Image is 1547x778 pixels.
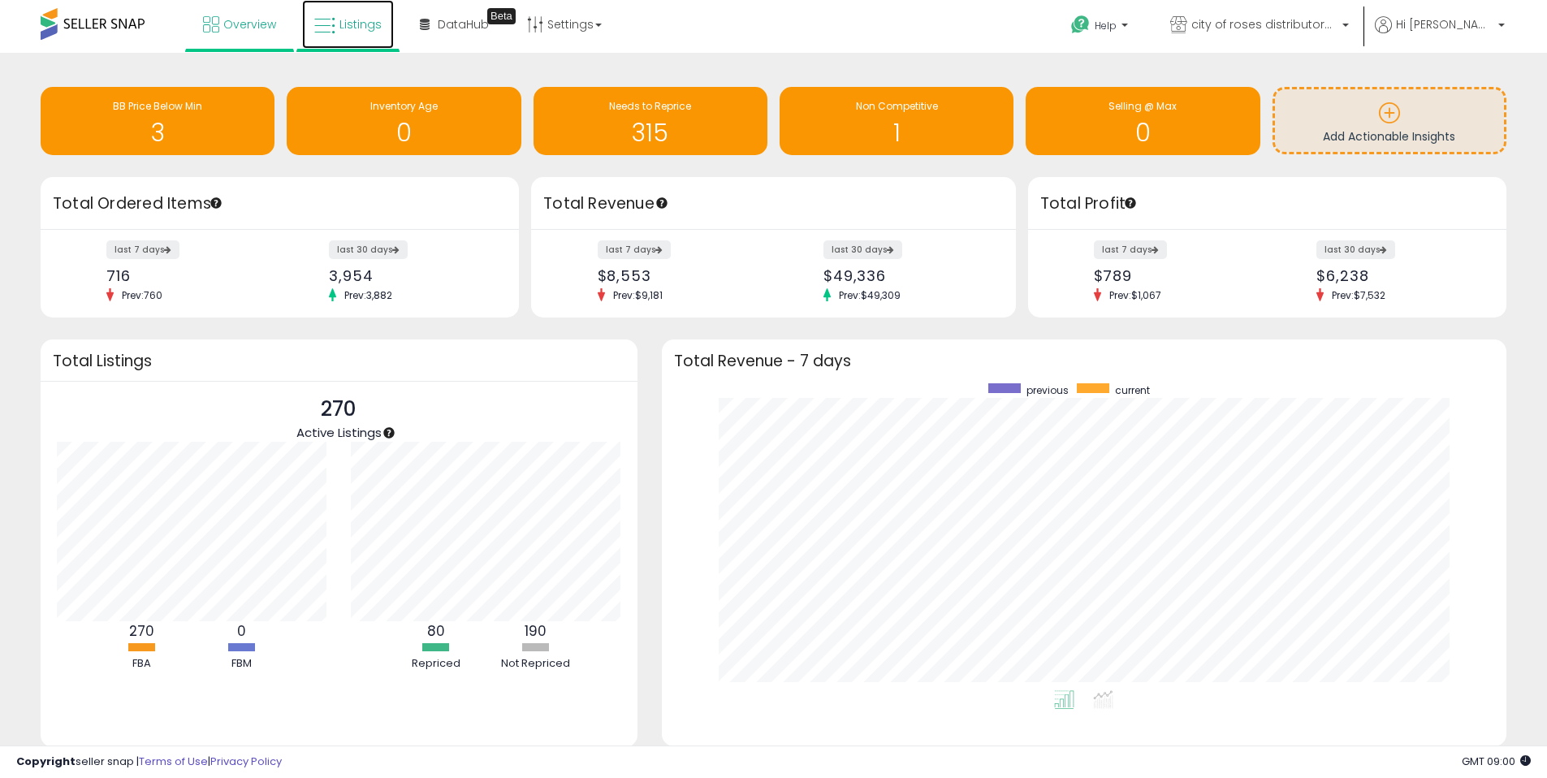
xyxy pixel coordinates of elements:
[655,196,669,210] div: Tooltip anchor
[1026,87,1260,155] a: Selling @ Max 0
[788,119,1005,146] h1: 1
[210,754,282,769] a: Privacy Policy
[1396,16,1493,32] span: Hi [PERSON_NAME]
[487,8,516,24] div: Tooltip anchor
[1034,119,1251,146] h1: 0
[831,288,909,302] span: Prev: $49,309
[296,394,382,425] p: 270
[598,240,671,259] label: last 7 days
[287,87,521,155] a: Inventory Age 0
[53,355,625,367] h3: Total Listings
[329,267,490,284] div: 3,954
[525,621,547,641] b: 190
[823,240,902,259] label: last 30 days
[543,192,1004,215] h3: Total Revenue
[674,355,1494,367] h3: Total Revenue - 7 days
[296,424,382,441] span: Active Listings
[438,16,489,32] span: DataHub
[1058,2,1144,53] a: Help
[487,656,585,672] div: Not Repriced
[542,119,759,146] h1: 315
[16,754,76,769] strong: Copyright
[856,99,938,113] span: Non Competitive
[1275,89,1504,152] a: Add Actionable Insights
[193,656,291,672] div: FBM
[114,288,171,302] span: Prev: 760
[382,426,396,440] div: Tooltip anchor
[387,656,485,672] div: Repriced
[1323,128,1455,145] span: Add Actionable Insights
[370,99,438,113] span: Inventory Age
[339,16,382,32] span: Listings
[41,87,274,155] a: BB Price Below Min 3
[106,240,179,259] label: last 7 days
[1040,192,1494,215] h3: Total Profit
[16,754,282,770] div: seller snap | |
[295,119,512,146] h1: 0
[427,621,445,641] b: 80
[49,119,266,146] h1: 3
[780,87,1013,155] a: Non Competitive 1
[1462,754,1531,769] span: 2025-09-10 09:00 GMT
[598,267,762,284] div: $8,553
[1070,15,1091,35] i: Get Help
[1094,267,1255,284] div: $789
[209,196,223,210] div: Tooltip anchor
[1094,240,1167,259] label: last 7 days
[106,267,268,284] div: 716
[53,192,507,215] h3: Total Ordered Items
[139,754,208,769] a: Terms of Use
[113,99,202,113] span: BB Price Below Min
[1095,19,1117,32] span: Help
[93,656,191,672] div: FBA
[1375,16,1505,53] a: Hi [PERSON_NAME]
[1108,99,1177,113] span: Selling @ Max
[1101,288,1169,302] span: Prev: $1,067
[534,87,767,155] a: Needs to Reprice 315
[1316,240,1395,259] label: last 30 days
[223,16,276,32] span: Overview
[1324,288,1394,302] span: Prev: $7,532
[1191,16,1337,32] span: city of roses distributors llc
[823,267,987,284] div: $49,336
[1123,196,1138,210] div: Tooltip anchor
[1115,383,1150,397] span: current
[1316,267,1478,284] div: $6,238
[605,288,671,302] span: Prev: $9,181
[129,621,154,641] b: 270
[1026,383,1069,397] span: previous
[329,240,408,259] label: last 30 days
[609,99,691,113] span: Needs to Reprice
[237,621,246,641] b: 0
[336,288,400,302] span: Prev: 3,882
